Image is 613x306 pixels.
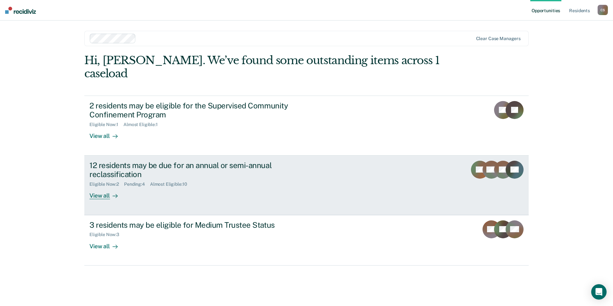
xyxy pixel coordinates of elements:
[476,36,521,41] div: Clear case managers
[598,5,608,15] div: C S
[291,180,322,186] div: Loading data...
[598,5,608,15] button: CS
[591,284,607,300] div: Open Intercom Messenger
[5,7,36,14] img: Recidiviz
